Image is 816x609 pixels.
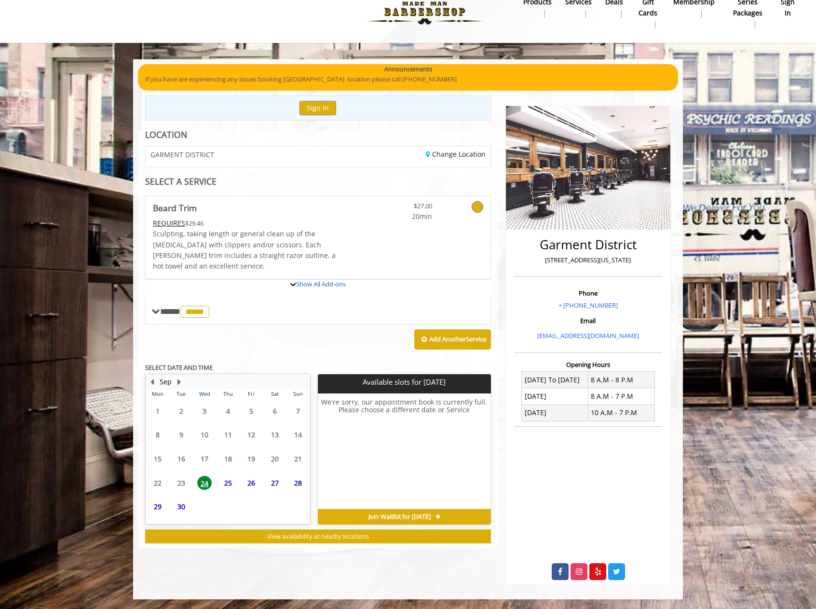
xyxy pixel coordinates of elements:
[291,476,305,490] span: 28
[153,218,185,228] span: This service needs some Advance to be paid before we block your appointment
[216,389,239,399] th: Thu
[517,290,660,297] h3: Phone
[588,405,654,421] td: 10 A.M - 7 P.M
[588,388,654,405] td: 8 A.M - 7 P.M
[146,495,169,519] td: Select day29
[150,500,165,514] span: 29
[267,532,369,541] span: View availability at nearby locations
[145,279,491,280] div: Beard Trim Add-onS
[145,129,187,140] b: LOCATION
[414,329,491,350] button: Add AnotherService
[286,389,310,399] th: Sun
[148,377,156,387] button: Previous Month
[153,201,197,215] b: Beard Trim
[153,229,347,272] p: Sculpting, taking length or general clean up of the [MEDICAL_DATA] with clippers and/or scissors....
[426,149,486,159] a: Change Location
[145,74,671,84] p: If you have are experiencing any issues booking [GEOGRAPHIC_DATA] location please call [PHONE_NUM...
[514,361,662,368] h3: Opening Hours
[384,64,432,74] b: Announcements
[558,301,618,310] a: + [PHONE_NUMBER]
[221,476,235,490] span: 25
[517,238,660,252] h2: Garment District
[240,389,263,399] th: Fri
[429,335,486,343] b: Add Another Service
[150,151,214,158] span: GARMENT DISTRICT
[522,372,588,388] td: [DATE] To [DATE]
[537,331,639,340] a: [EMAIL_ADDRESS][DOMAIN_NAME]
[588,372,654,388] td: 8 A.M - 8 P.M
[153,218,347,229] div: $29.46
[169,495,192,519] td: Select day30
[268,476,282,490] span: 27
[517,317,660,324] h3: Email
[145,363,213,372] b: SELECT DATE AND TIME
[174,500,189,514] span: 30
[145,177,491,186] div: SELECT A SERVICE
[322,378,487,386] p: Available slots for [DATE]
[517,255,660,265] p: [STREET_ADDRESS][US_STATE]
[244,476,258,490] span: 26
[299,101,336,115] button: Sign In
[375,211,432,222] span: 20min
[146,389,169,399] th: Mon
[375,196,432,222] a: $27.00
[193,471,216,495] td: Select day24
[175,377,183,387] button: Next Month
[263,471,286,495] td: Select day27
[216,471,239,495] td: Select day25
[263,389,286,399] th: Sat
[368,513,431,521] span: Join Waitlist for [DATE]
[286,471,310,495] td: Select day28
[193,389,216,399] th: Wed
[160,377,172,387] button: Sep
[296,280,346,288] a: Show All Add-ons
[522,388,588,405] td: [DATE]
[318,398,490,505] h6: We're sorry, our appointment book is currently full. Please choose a different date or Service
[197,476,212,490] span: 24
[169,389,192,399] th: Tue
[145,529,491,543] button: View availability at nearby locations
[240,471,263,495] td: Select day26
[522,405,588,421] td: [DATE]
